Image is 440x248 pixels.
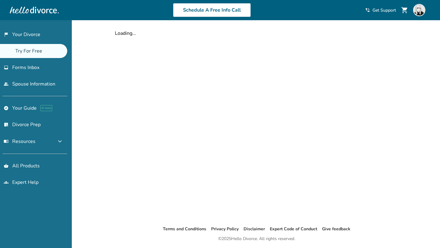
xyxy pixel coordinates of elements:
[12,64,39,71] span: Forms Inbox
[4,180,9,185] span: groups
[322,225,350,233] li: Give feedback
[244,225,265,233] li: Disclaimer
[4,82,9,86] span: people
[173,3,251,17] a: Schedule A Free Info Call
[401,6,408,14] span: shopping_cart
[218,235,295,243] div: © 2025 Hello Divorce. All rights reserved.
[56,138,64,145] span: expand_more
[163,226,206,232] a: Terms and Conditions
[4,32,9,37] span: flag_2
[115,30,398,37] div: Loading...
[211,226,239,232] a: Privacy Policy
[365,7,396,13] a: phone_in_talkGet Support
[4,106,9,111] span: explore
[413,4,425,16] img: Ana Maria Quimbayo
[40,105,52,111] span: AI beta
[372,7,396,13] span: Get Support
[4,139,9,144] span: menu_book
[365,8,370,13] span: phone_in_talk
[4,163,9,168] span: shopping_basket
[4,122,9,127] span: list_alt_check
[4,65,9,70] span: inbox
[270,226,317,232] a: Expert Code of Conduct
[4,138,35,145] span: Resources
